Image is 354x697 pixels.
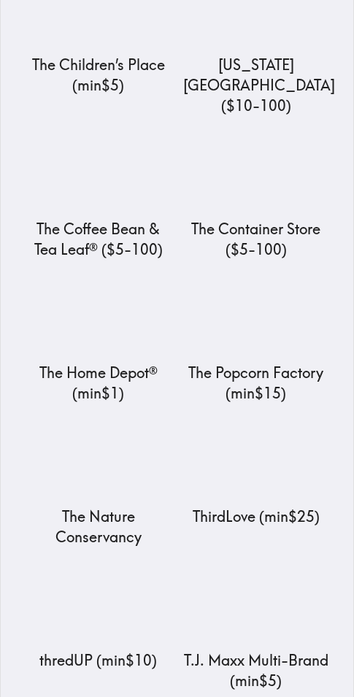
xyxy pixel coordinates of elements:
[26,219,172,260] p: The Coffee Bean & Tea Leaf® ( $5 - 100 )
[26,650,172,671] p: thredUP ( min $10 )
[183,128,329,260] a: The Container StoreThe Container Store ($5-100)
[183,559,329,691] a: T.J. Maxx Multi-BrandT.J. Maxx Multi-Brand (min$5)
[183,650,329,691] p: T.J. Maxx Multi-Brand ( min $5 )
[26,128,172,260] a: The Coffee Bean & Tea Leaf®The Coffee Bean & Tea Leaf® ($5-100)
[26,272,172,404] a: The Home Depot®The Home Depot® (min$1)
[26,415,172,547] a: The Nature ConservancyThe Nature Conservancy
[26,507,172,547] p: The Nature Conservancy
[183,415,329,527] a: ThirdLoveThirdLove (min$25)
[183,363,329,404] p: The Popcorn Factory ( min $15 )
[183,272,329,404] a: The Popcorn FactoryThe Popcorn Factory (min$15)
[183,507,329,527] p: ThirdLove ( min $25 )
[183,219,329,260] p: The Container Store ( $5 - 100 )
[183,55,329,116] p: [US_STATE][GEOGRAPHIC_DATA] ( $10 - 100 )
[26,55,172,96] p: The Children’s Place ( min $5 )
[26,559,172,671] a: thredUPthredUP (min$10)
[26,363,172,404] p: The Home Depot® ( min $1 )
